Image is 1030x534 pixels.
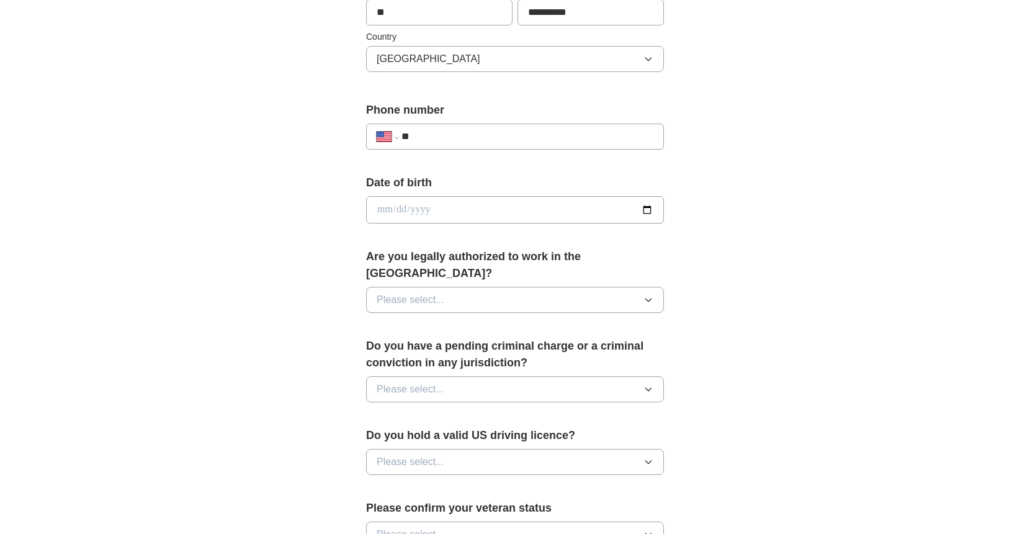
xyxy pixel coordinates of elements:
[377,382,444,397] span: Please select...
[366,30,664,43] label: Country
[366,287,664,313] button: Please select...
[366,174,664,191] label: Date of birth
[366,102,664,119] label: Phone number
[366,248,664,282] label: Are you legally authorized to work in the [GEOGRAPHIC_DATA]?
[366,449,664,475] button: Please select...
[377,52,480,66] span: [GEOGRAPHIC_DATA]
[366,376,664,402] button: Please select...
[366,46,664,72] button: [GEOGRAPHIC_DATA]
[366,338,664,371] label: Do you have a pending criminal charge or a criminal conviction in any jurisdiction?
[366,427,664,444] label: Do you hold a valid US driving licence?
[377,292,444,307] span: Please select...
[377,455,444,469] span: Please select...
[366,500,664,517] label: Please confirm your veteran status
